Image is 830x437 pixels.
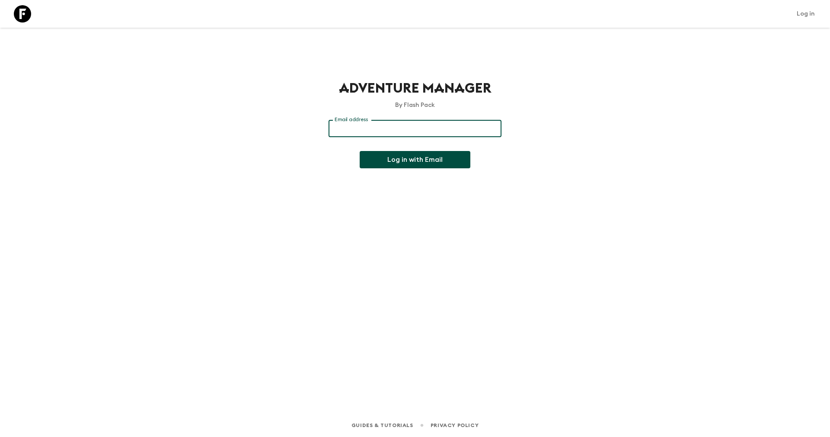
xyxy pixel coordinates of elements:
a: Guides & Tutorials [351,421,413,430]
button: Log in with Email [360,151,470,168]
a: Privacy Policy [431,421,479,430]
a: Log in [792,8,820,20]
h1: Adventure Manager [329,80,501,97]
label: Email address [335,116,368,123]
p: By Flash Pack [329,101,501,109]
